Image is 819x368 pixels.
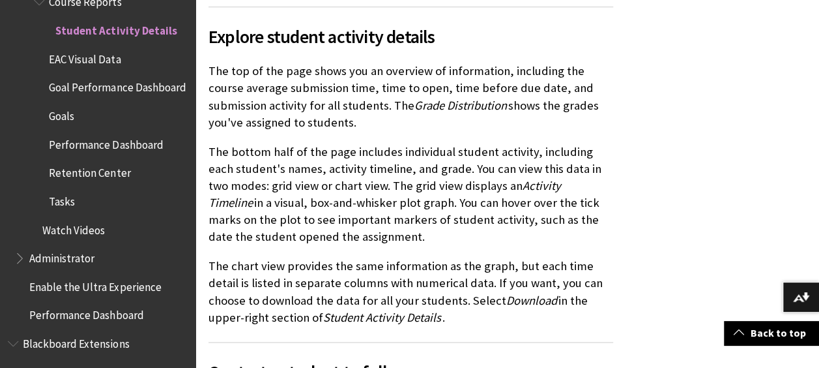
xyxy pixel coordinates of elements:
span: Grade Distribution [414,98,507,113]
span: Goal Performance Dashboard [49,77,186,95]
span: Student Activity Details [55,20,177,37]
span: Enable the Ultra Experience [29,276,161,294]
span: Administrator [29,247,94,265]
p: The top of the page shows you an overview of information, including the course average submission... [208,63,613,131]
span: Retention Center [49,162,130,179]
span: Student Activity Details [323,310,441,325]
a: Back to top [724,321,819,345]
p: The bottom half of the page includes individual student activity, including each student's names,... [208,144,613,246]
span: Performance Dashboard [49,134,163,151]
span: Download [506,293,557,308]
span: Performance Dashboard [29,305,143,322]
span: Tasks [49,191,75,208]
span: Blackboard Extensions [23,333,129,350]
span: Goals [49,105,74,123]
span: Watch Videos [42,219,105,237]
p: The chart view provides the same information as the graph, but each time detail is listed in sepa... [208,258,613,326]
span: EAC Visual Data [49,48,121,66]
span: Explore student activity details [208,23,613,50]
